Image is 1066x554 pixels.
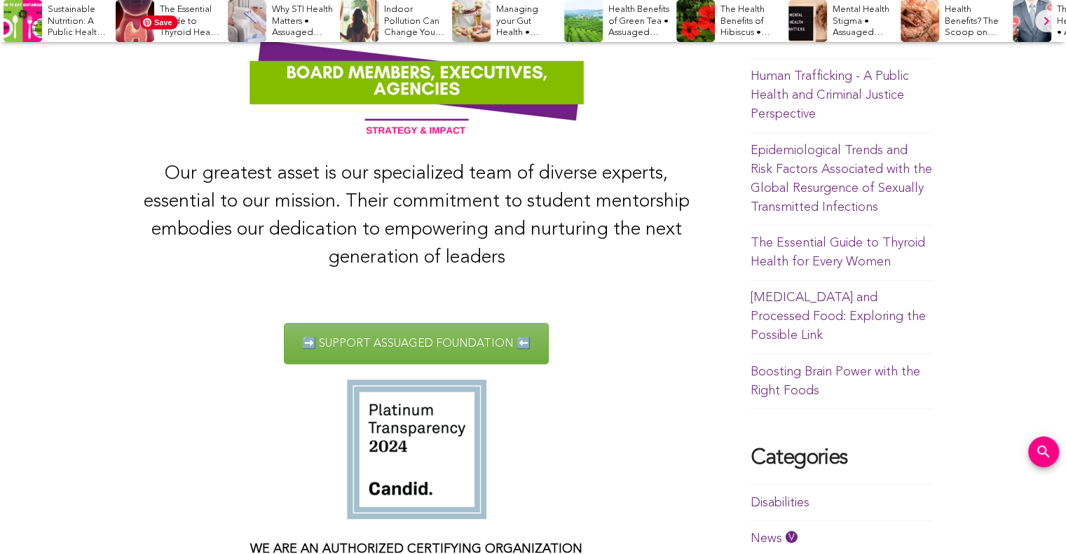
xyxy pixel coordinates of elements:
[751,291,926,342] a: [MEDICAL_DATA] and Processed Food: Exploring the Possible Link
[751,497,809,509] a: Disabilities
[134,10,699,151] img: Dream-Team-Team-Stand-Up-Loyal-Board-Members-Banner-Assuaged
[751,366,920,397] a: Boosting Brain Power with the Right Foods
[284,323,549,364] a: ➡️ SUPPORT ASSUAGED FOUNDATION ⬅️
[996,487,1066,554] iframe: Chat Widget
[751,70,909,120] a: Human Trafficking - A Public Health and Criminal Justice Perspective
[144,165,690,268] span: Our greatest asset is our specialized team of diverse experts, essential to our mission. Their co...
[751,532,798,545] a: News 🅥
[751,237,925,268] a: The Essential Guide to Thyroid Health for Every Women
[347,380,486,519] img: candid-seal-platinum-2024
[751,447,933,471] h4: Categories
[140,15,178,29] span: Save
[751,144,932,214] a: Epidemiological Trends and Risk Factors Associated with the Global Resurgence of Sexually Transmi...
